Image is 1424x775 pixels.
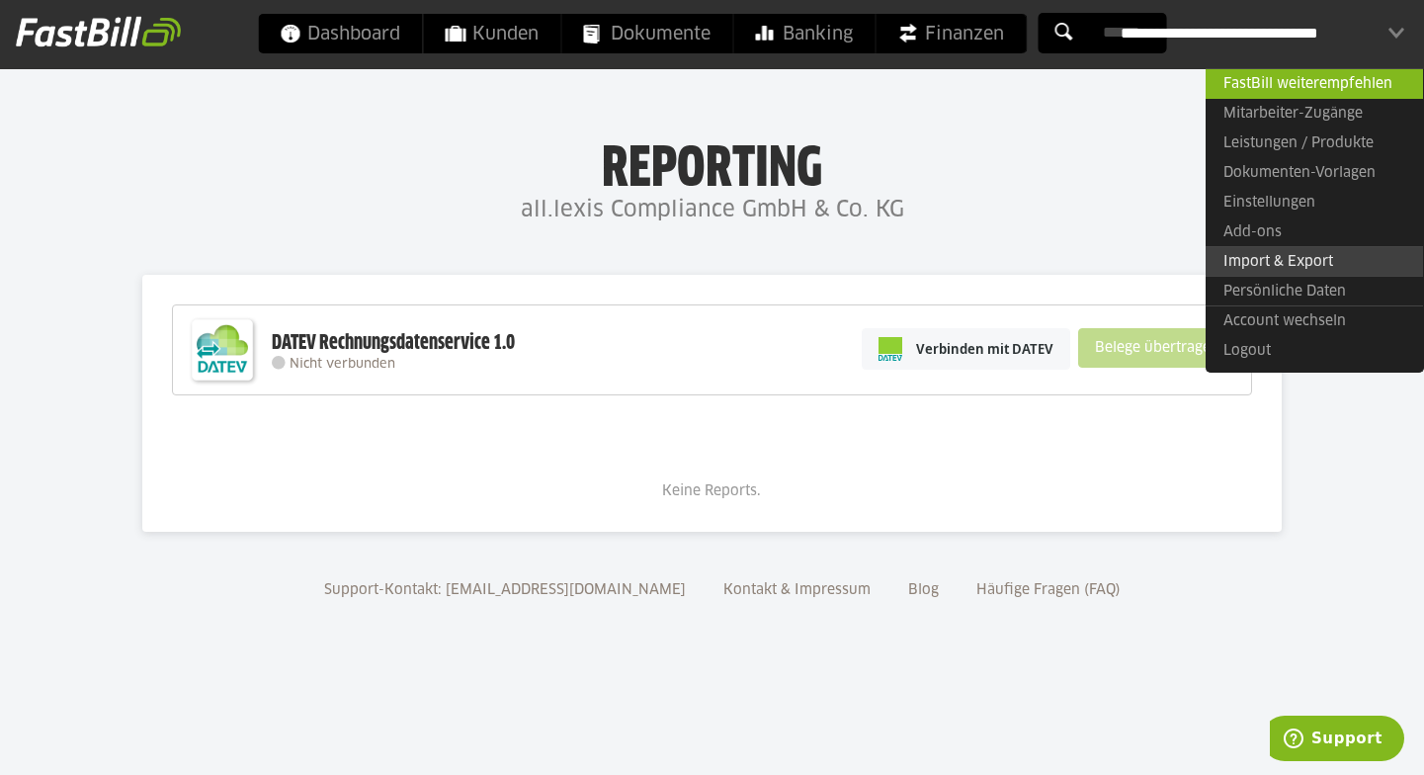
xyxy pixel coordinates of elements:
span: Finanzen [897,14,1004,53]
a: Häufige Fragen (FAQ) [969,583,1128,597]
a: Einstellungen [1206,188,1423,217]
a: Leistungen / Produkte [1206,129,1423,158]
a: Verbinden mit DATEV [862,328,1070,370]
a: Support-Kontakt: [EMAIL_ADDRESS][DOMAIN_NAME] [317,583,693,597]
a: Add-ons [1206,217,1423,247]
sl-button: Belege übertragen [1078,328,1236,368]
span: Nicht verbunden [290,358,395,371]
a: Kontakt & Impressum [716,583,878,597]
a: Account wechseln [1206,305,1423,336]
span: Dokumente [583,14,711,53]
a: Kunden [423,14,560,53]
h1: Reporting [198,139,1226,191]
a: Persönliche Daten [1206,276,1423,306]
iframe: Öffnet ein Widget, in dem Sie weitere Informationen finden [1270,716,1404,765]
a: Blog [901,583,946,597]
div: DATEV Rechnungsdatenservice 1.0 [272,330,515,356]
span: Kunden [445,14,539,53]
a: Dashboard [258,14,422,53]
img: fastbill_logo_white.png [16,16,181,47]
a: Dokumente [561,14,732,53]
span: Dashboard [280,14,400,53]
a: Finanzen [876,14,1026,53]
a: Mitarbeiter-Zugänge [1206,99,1423,129]
a: Banking [733,14,875,53]
img: pi-datev-logo-farbig-24.svg [879,337,902,361]
span: Keine Reports. [662,484,761,498]
span: Verbinden mit DATEV [916,339,1053,359]
a: FastBill weiterempfehlen [1206,68,1423,99]
img: DATEV-Datenservice Logo [183,310,262,389]
a: Import & Export [1206,246,1423,277]
a: Dokumenten-Vorlagen [1206,158,1423,188]
a: Logout [1206,336,1423,366]
span: Banking [755,14,853,53]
